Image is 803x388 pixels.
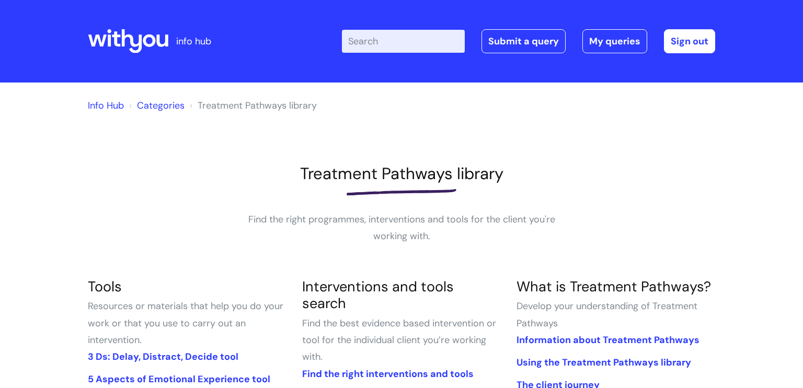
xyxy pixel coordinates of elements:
[88,373,270,385] a: 5 Aspects of Emotional Experience tool
[187,97,317,114] li: Treatment Pathways library
[88,277,122,296] a: Tools
[517,356,691,369] a: Using the Treatment Pathways library
[88,350,238,363] a: 3 Ds: Delay, Distract, Decide tool
[137,99,185,112] a: Categories
[88,99,124,112] a: Info Hub
[517,277,711,296] a: What is Treatment Pathways?
[302,317,496,363] span: Find the best evidence based intervention or tool for the individual client you’re working with.
[88,164,715,183] h1: Treatment Pathways library
[302,368,474,380] a: Find the right interventions and tools
[517,334,699,346] a: Information about Treatment Pathways
[342,29,715,53] div: | -
[302,277,454,312] a: Interventions and tools search
[88,300,283,346] span: Resources or materials that help you do your work or that you use to carry out an intervention.
[481,29,566,53] a: Submit a query
[517,300,697,329] span: Develop your understanding of Treatment Pathways
[582,29,647,53] a: My queries
[127,97,185,114] li: Solution home
[245,211,558,245] p: Find the right programmes, interventions and tools for the client you're working with.
[342,30,465,53] input: Search
[664,29,715,53] a: Sign out
[176,33,211,50] p: info hub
